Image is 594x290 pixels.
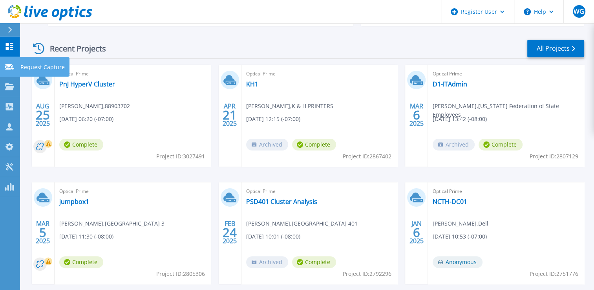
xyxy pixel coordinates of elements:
span: Complete [59,139,103,151]
div: APR 2025 [222,101,237,129]
span: [DATE] 13:42 (-08:00) [433,115,487,123]
span: Complete [292,139,336,151]
div: MAR 2025 [35,218,50,247]
div: AUG 2025 [35,101,50,129]
span: 6 [413,229,420,236]
span: Optical Prime [433,187,579,196]
span: [PERSON_NAME] , Dell [433,219,488,228]
a: jumpbox1 [59,198,89,206]
p: Request Capture [20,57,65,77]
span: Project ID: 2805306 [156,270,205,278]
span: Complete [59,256,103,268]
span: Optical Prime [246,70,393,78]
span: Archived [246,256,288,268]
span: [PERSON_NAME] , 88903702 [59,102,130,110]
span: Archived [246,139,288,151]
a: PnJ HyperV Cluster [59,80,115,88]
span: Project ID: 2867402 [343,152,391,161]
span: WG [574,8,584,15]
span: [PERSON_NAME] , K & H PRINTERS [246,102,333,110]
a: KH1 [246,80,258,88]
span: 25 [36,112,50,118]
div: JAN 2025 [409,218,424,247]
span: Archived [433,139,475,151]
span: [DATE] 10:01 (-08:00) [246,232,300,241]
span: 5 [39,229,46,236]
span: 24 [223,229,237,236]
span: [PERSON_NAME] , [GEOGRAPHIC_DATA] 3 [59,219,164,228]
span: 6 [413,112,420,118]
span: [PERSON_NAME] , [GEOGRAPHIC_DATA] 401 [246,219,358,228]
div: Recent Projects [30,39,117,58]
span: Optical Prime [59,187,206,196]
div: MAR 2025 [409,101,424,129]
span: Complete [479,139,523,151]
span: Project ID: 2792296 [343,270,391,278]
span: Optical Prime [433,70,579,78]
span: [DATE] 11:30 (-08:00) [59,232,113,241]
span: [DATE] 06:20 (-07:00) [59,115,113,123]
span: Complete [292,256,336,268]
a: NCTH-DC01 [433,198,467,206]
span: 21 [223,112,237,118]
a: PSD401 Cluster Analysis [246,198,317,206]
div: FEB 2025 [222,218,237,247]
span: Project ID: 3027491 [156,152,205,161]
span: [DATE] 10:53 (-07:00) [433,232,487,241]
a: D1-ITAdmin [433,80,467,88]
span: [PERSON_NAME] , [US_STATE] Federation of State Employees [433,102,584,119]
a: All Projects [527,40,584,57]
span: Project ID: 2807129 [530,152,578,161]
span: Project ID: 2751776 [530,270,578,278]
span: Optical Prime [246,187,393,196]
span: Anonymous [433,256,483,268]
span: [DATE] 12:15 (-07:00) [246,115,300,123]
span: Optical Prime [59,70,206,78]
